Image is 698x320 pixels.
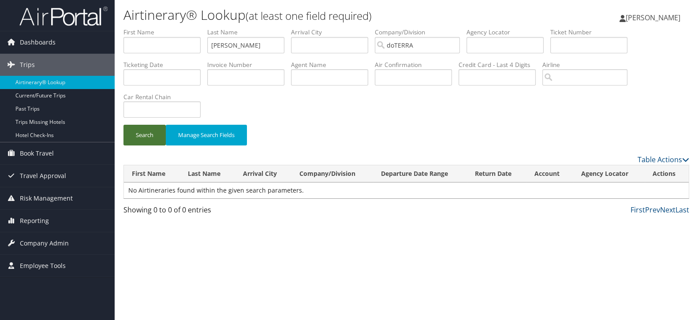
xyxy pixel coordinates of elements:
small: (at least one field required) [246,8,372,23]
label: Ticket Number [550,28,634,37]
a: First [631,205,645,215]
span: Reporting [20,210,49,232]
th: Arrival City: activate to sort column ascending [235,165,291,182]
a: Table Actions [638,155,689,164]
button: Search [123,125,166,145]
span: [PERSON_NAME] [626,13,680,22]
label: Ticketing Date [123,60,207,69]
th: Account: activate to sort column ascending [526,165,573,182]
label: Air Confirmation [375,60,459,69]
th: Company/Division [291,165,373,182]
td: No Airtineraries found within the given search parameters. [124,182,689,198]
th: Return Date: activate to sort column ascending [467,165,526,182]
a: Last [676,205,689,215]
label: Car Rental Chain [123,93,207,101]
label: First Name [123,28,207,37]
h1: Airtinerary® Lookup [123,6,500,24]
button: Manage Search Fields [166,125,247,145]
span: Employee Tools [20,255,66,277]
th: Agency Locator: activate to sort column ascending [573,165,645,182]
span: Dashboards [20,31,56,53]
span: Book Travel [20,142,54,164]
th: Actions [645,165,689,182]
label: Agency Locator [467,28,550,37]
span: Trips [20,54,35,76]
a: Next [660,205,676,215]
label: Arrival City [291,28,375,37]
label: Credit Card - Last 4 Digits [459,60,542,69]
span: Company Admin [20,232,69,254]
span: Risk Management [20,187,73,209]
label: Airline [542,60,634,69]
th: Departure Date Range: activate to sort column ascending [373,165,467,182]
th: First Name: activate to sort column ascending [124,165,180,182]
label: Last Name [207,28,291,37]
th: Last Name: activate to sort column ascending [180,165,235,182]
a: Prev [645,205,660,215]
label: Agent Name [291,60,375,69]
img: airportal-logo.png [19,6,108,26]
label: Invoice Number [207,60,291,69]
span: Travel Approval [20,165,66,187]
div: Showing 0 to 0 of 0 entries [123,205,255,220]
a: [PERSON_NAME] [620,4,689,31]
label: Company/Division [375,28,467,37]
